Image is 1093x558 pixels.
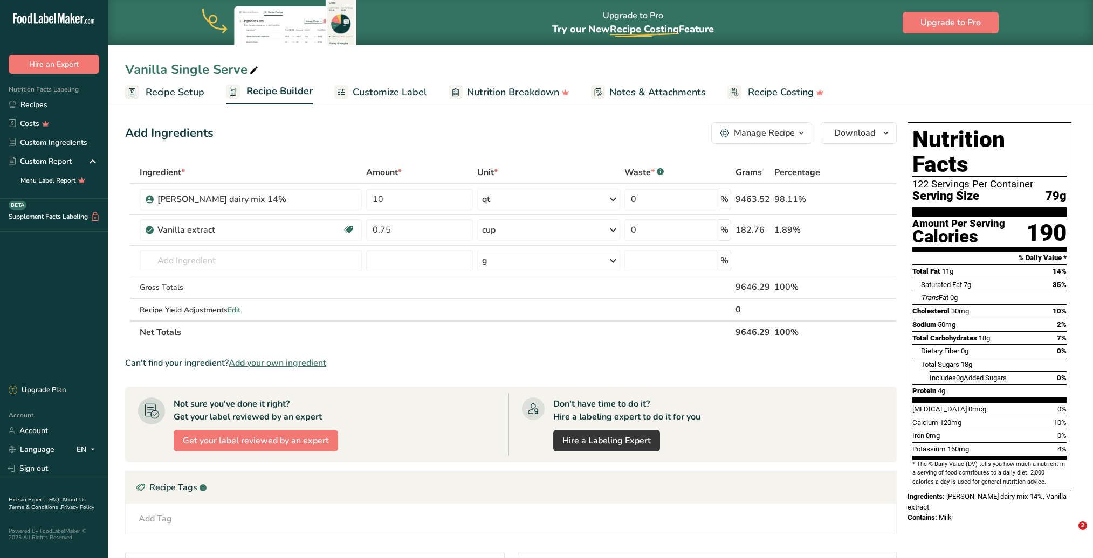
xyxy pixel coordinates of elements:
[711,122,812,144] button: Manage Recipe
[903,12,999,33] button: Upgrade to Pro
[774,224,845,236] div: 1.89%
[482,193,490,206] div: qt
[334,80,427,104] a: Customize Label
[912,445,946,453] span: Potassium
[482,254,487,267] div: g
[1057,374,1067,382] span: 0%
[912,127,1067,177] h1: Nutrition Facts
[912,431,924,440] span: Iron
[942,267,953,275] span: 11g
[908,492,1067,511] span: [PERSON_NAME] dairy mix 14%, Vanilla extract
[950,294,958,302] span: 0g
[49,496,62,504] a: FAQ .
[921,294,939,302] i: Trans
[921,281,962,289] span: Saturated Fat
[140,282,362,293] div: Gross Totals
[157,193,292,206] div: [PERSON_NAME] dairy mix 14%
[609,85,706,100] span: Notes & Attachments
[908,513,937,521] span: Contains:
[9,528,99,541] div: Powered By FoodLabelMaker © 2025 All Rights Reserved
[9,440,54,459] a: Language
[1057,445,1067,453] span: 4%
[125,80,204,104] a: Recipe Setup
[228,305,240,315] span: Edit
[912,405,967,413] span: [MEDICAL_DATA]
[961,347,968,355] span: 0g
[1057,334,1067,342] span: 7%
[921,294,948,302] span: Fat
[1078,521,1087,530] span: 2
[735,281,770,294] div: 9646.29
[774,281,845,294] div: 100%
[748,85,814,100] span: Recipe Costing
[912,334,977,342] span: Total Carbohydrates
[912,320,936,329] span: Sodium
[912,229,1005,245] div: Calories
[733,320,772,343] th: 9646.29
[735,166,762,179] span: Grams
[727,80,824,104] a: Recipe Costing
[482,224,496,236] div: cup
[930,374,1007,382] span: Includes Added Sugars
[821,122,897,144] button: Download
[961,360,972,368] span: 18g
[1053,267,1067,275] span: 14%
[157,224,292,236] div: Vanilla extract
[912,387,936,395] span: Protein
[125,60,260,79] div: Vanilla Single Serve
[467,85,559,100] span: Nutrition Breakdown
[553,397,700,423] div: Don't have time to do it? Hire a labeling expert to do it for you
[9,156,72,167] div: Custom Report
[735,193,770,206] div: 9463.52
[956,374,964,382] span: 0g
[912,190,979,203] span: Serving Size
[938,387,945,395] span: 4g
[140,166,185,179] span: Ingredient
[226,79,313,105] a: Recipe Builder
[774,166,820,179] span: Percentage
[9,496,86,511] a: About Us .
[968,405,986,413] span: 0mcg
[912,460,1067,486] section: * The % Daily Value (DV) tells you how much a nutrient in a serving of food contributes to a dail...
[138,320,733,343] th: Net Totals
[9,55,99,74] button: Hire an Expert
[834,127,875,139] span: Download
[912,179,1067,190] div: 122 Servings Per Container
[1054,418,1067,427] span: 10%
[553,430,660,451] a: Hire a Labeling Expert
[735,224,770,236] div: 182.76
[140,250,362,271] input: Add Ingredient
[912,307,950,315] span: Cholesterol
[477,166,498,179] span: Unit
[1057,405,1067,413] span: 0%
[939,513,952,521] span: Milk
[938,320,955,329] span: 50mg
[624,166,664,179] div: Waste
[921,360,959,368] span: Total Sugars
[61,504,94,511] a: Privacy Policy
[735,303,770,316] div: 0
[1057,320,1067,329] span: 2%
[1053,307,1067,315] span: 10%
[772,320,848,343] th: 100%
[125,357,897,369] div: Can't find your ingredient?
[9,496,47,504] a: Hire an Expert .
[951,307,969,315] span: 30mg
[1056,521,1082,547] iframe: Intercom live chat
[174,430,338,451] button: Get your label reviewed by an expert
[1026,219,1067,247] div: 190
[610,23,679,36] span: Recipe Costing
[912,267,940,275] span: Total Fat
[146,85,204,100] span: Recipe Setup
[353,85,427,100] span: Customize Label
[591,80,706,104] a: Notes & Attachments
[366,166,402,179] span: Amount
[940,418,961,427] span: 120mg
[552,1,714,45] div: Upgrade to Pro
[734,127,795,139] div: Manage Recipe
[1057,347,1067,355] span: 0%
[9,201,26,210] div: BETA
[449,80,569,104] a: Nutrition Breakdown
[229,357,326,369] span: Add your own ingredient
[126,471,896,504] div: Recipe Tags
